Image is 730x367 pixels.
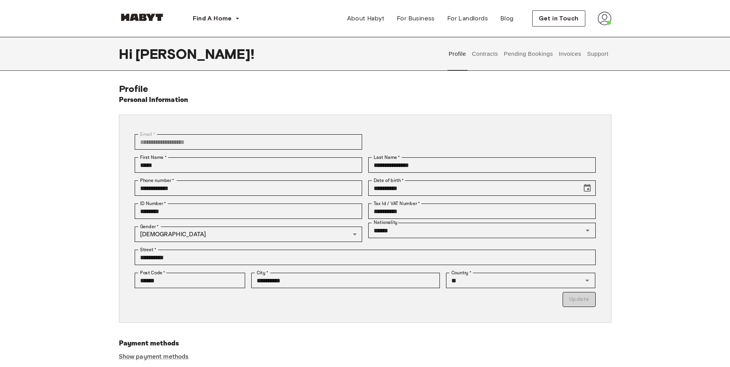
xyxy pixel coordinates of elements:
button: Get in Touch [532,10,585,27]
a: For Landlords [441,11,494,26]
label: Country [451,269,471,276]
span: About Habyt [347,14,384,23]
img: avatar [598,12,611,25]
img: Habyt [119,13,165,21]
div: user profile tabs [446,37,611,71]
button: Pending Bookings [503,37,554,71]
h6: Payment methods [119,338,611,349]
label: Gender [140,223,159,230]
button: Support [586,37,610,71]
label: City [257,269,269,276]
h6: Personal Information [119,95,189,105]
a: About Habyt [341,11,391,26]
label: Last Name [374,154,400,161]
span: For Business [397,14,435,23]
button: Contracts [471,37,499,71]
label: Email [140,131,155,138]
span: Find A Home [193,14,232,23]
label: ID Number [140,200,166,207]
label: Tax Id / VAT Number [374,200,420,207]
a: Blog [494,11,520,26]
button: Find A Home [187,11,246,26]
div: You can't change your email address at the moment. Please reach out to customer support in case y... [135,134,362,150]
a: Show payment methods [119,353,189,361]
label: Phone number [140,177,174,184]
label: Nationality [374,219,398,226]
button: Profile [448,37,467,71]
button: Choose date, selected date is May 20, 1983 [580,180,595,196]
div: [DEMOGRAPHIC_DATA] [135,227,362,242]
button: Open [582,225,593,236]
span: Get in Touch [539,14,579,23]
label: Date of birth [374,177,404,184]
label: Post Code [140,269,165,276]
label: First Name [140,154,167,161]
button: Invoices [558,37,582,71]
a: For Business [391,11,441,26]
span: For Landlords [447,14,488,23]
span: [PERSON_NAME] ! [135,46,254,62]
span: Profile [119,83,149,94]
span: Blog [500,14,514,23]
span: Hi [119,46,135,62]
button: Open [582,275,593,286]
label: Street [140,246,156,253]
